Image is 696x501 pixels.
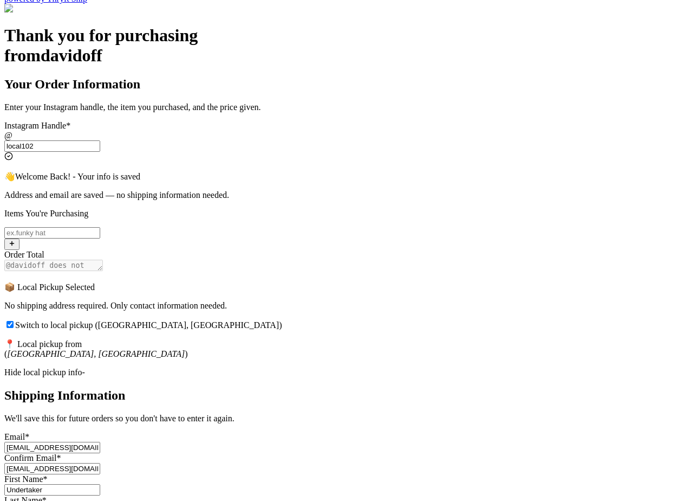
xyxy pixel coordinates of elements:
[4,172,15,181] span: 👋
[4,388,692,403] h2: Shipping Information
[4,250,692,260] div: Order Total
[4,484,100,496] input: First Name
[15,172,140,181] span: Welcome Back! - Your info is saved
[41,46,102,65] span: davidoff
[4,414,692,423] p: We'll save this for future orders so you don't have to enter it again.
[4,474,48,484] label: First Name
[4,432,29,441] label: Email
[4,209,692,219] p: Items You're Purchasing
[4,339,692,359] p: 📍 Local pickup from ( )
[4,131,692,140] div: @
[4,453,61,463] label: Confirm Email
[4,368,692,377] div: Hide local pickup info-
[4,301,692,311] p: No shipping address required. Only contact information needed.
[4,463,100,474] input: Confirm Email
[4,190,692,200] p: Address and email are saved — no shipping information needed.
[4,4,112,14] img: Customer Form Background
[4,102,692,112] p: Enter your Instagram handle, the item you purchased, and the price given.
[4,25,692,66] h1: Thank you for purchasing from
[6,321,14,328] input: Switch to local pickup ([GEOGRAPHIC_DATA], [GEOGRAPHIC_DATA])
[15,320,282,330] span: Switch to local pickup ([GEOGRAPHIC_DATA], [GEOGRAPHIC_DATA])
[4,227,100,239] input: ex.funky hat
[4,442,100,453] input: Email
[4,77,692,92] h2: Your Order Information
[4,282,692,292] p: 📦 Local Pickup Selected
[7,349,185,358] em: [GEOGRAPHIC_DATA], [GEOGRAPHIC_DATA]
[4,121,70,130] label: Instagram Handle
